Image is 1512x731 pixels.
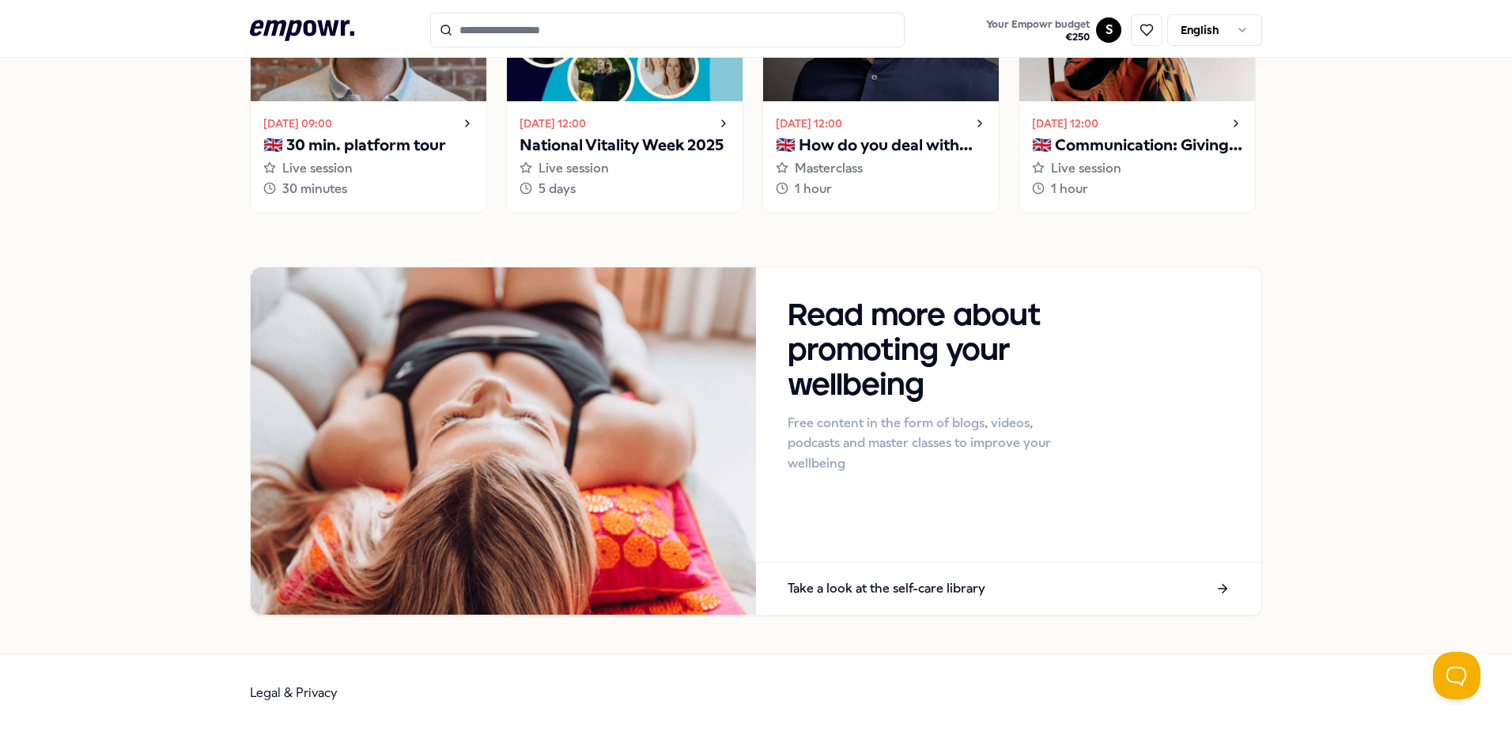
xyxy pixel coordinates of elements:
div: 1 hour [1032,179,1242,199]
input: Search for products, categories or subcategories [430,13,905,47]
a: Your Empowr budget€250 [980,13,1096,47]
time: [DATE] 09:00 [263,115,332,132]
time: [DATE] 12:00 [520,115,586,132]
p: 🇬🇧 30 min. platform tour [263,133,474,158]
p: Take a look at the self-care library [788,578,985,599]
iframe: Help Scout Beacon - Open [1433,652,1480,699]
div: Live session [520,158,730,179]
button: Your Empowr budget€250 [983,15,1093,47]
a: Handout imageRead more about promoting your wellbeingFree content in the form of blogs, videos, p... [250,267,1262,615]
time: [DATE] 12:00 [1032,115,1098,132]
time: [DATE] 12:00 [776,115,842,132]
div: 5 days [520,179,730,199]
div: 1 hour [776,179,986,199]
span: € 250 [986,31,1090,44]
p: 🇬🇧 Communication: Giving and receiving feedback [1032,133,1242,158]
div: Live session [263,158,474,179]
div: Masterclass [776,158,986,179]
button: S [1096,17,1121,43]
span: Your Empowr budget [986,18,1090,31]
div: Live session [1032,158,1242,179]
p: National Vitality Week 2025 [520,133,730,158]
img: Handout image [251,267,756,615]
a: Legal & Privacy [250,685,338,700]
div: 30 minutes [263,179,474,199]
h3: Read more about promoting your wellbeing [788,299,1083,403]
p: 🇬🇧 How do you deal with your inner critic? [776,133,986,158]
p: Free content in the form of blogs, videos, podcasts and master classes to improve your wellbeing [788,413,1083,474]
